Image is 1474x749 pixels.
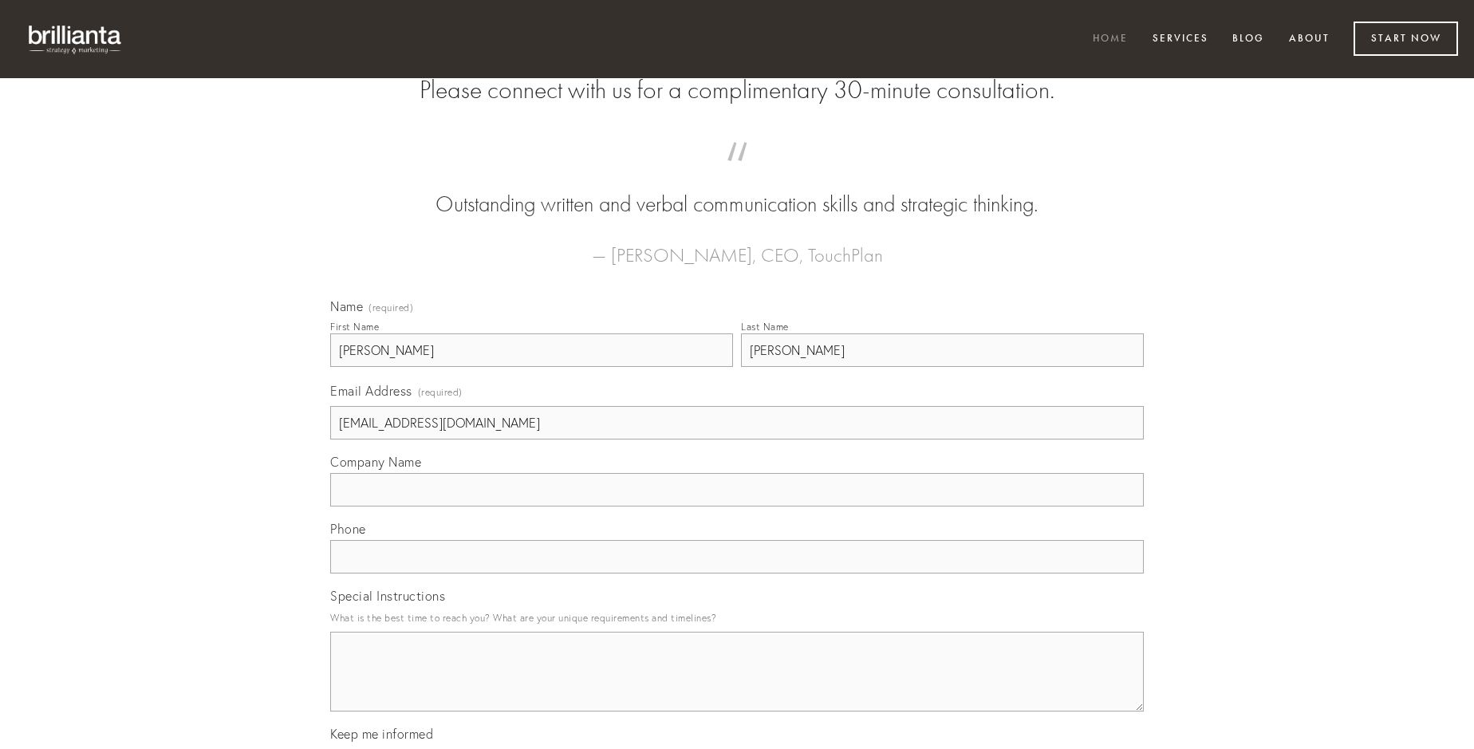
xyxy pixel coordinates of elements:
[1082,26,1138,53] a: Home
[330,726,433,742] span: Keep me informed
[356,158,1118,220] blockquote: Outstanding written and verbal communication skills and strategic thinking.
[330,607,1144,629] p: What is the best time to reach you? What are your unique requirements and timelines?
[330,321,379,333] div: First Name
[356,220,1118,271] figcaption: — [PERSON_NAME], CEO, TouchPlan
[1279,26,1340,53] a: About
[418,381,463,403] span: (required)
[330,75,1144,105] h2: Please connect with us for a complimentary 30-minute consultation.
[1354,22,1458,56] a: Start Now
[368,303,413,313] span: (required)
[330,383,412,399] span: Email Address
[330,454,421,470] span: Company Name
[1222,26,1275,53] a: Blog
[330,588,445,604] span: Special Instructions
[741,321,789,333] div: Last Name
[16,16,136,62] img: brillianta - research, strategy, marketing
[330,298,363,314] span: Name
[330,521,366,537] span: Phone
[1142,26,1219,53] a: Services
[356,158,1118,189] span: “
